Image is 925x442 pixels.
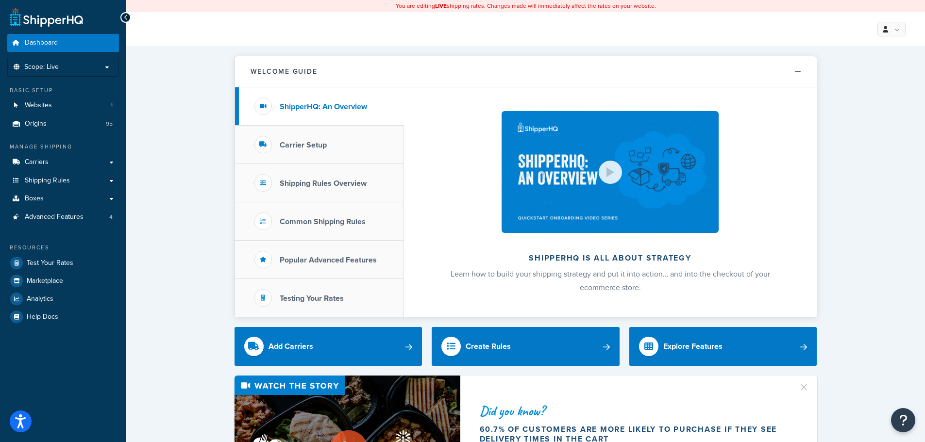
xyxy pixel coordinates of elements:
[7,290,119,308] a: Analytics
[7,143,119,151] div: Manage Shipping
[7,272,119,290] a: Marketplace
[27,259,73,267] span: Test Your Rates
[280,179,367,188] h3: Shipping Rules Overview
[629,327,817,366] a: Explore Features
[7,97,119,115] a: Websites1
[27,295,53,303] span: Analytics
[235,327,422,366] a: Add Carriers
[25,213,84,221] span: Advanced Features
[7,97,119,115] li: Websites
[25,39,58,47] span: Dashboard
[7,34,119,52] a: Dashboard
[280,141,327,149] h3: Carrier Setup
[24,63,59,71] span: Scope: Live
[466,340,511,353] div: Create Rules
[109,213,113,221] span: 4
[7,208,119,226] a: Advanced Features4
[280,102,367,111] h3: ShipperHQ: An Overview
[435,1,447,10] b: LIVE
[280,294,344,303] h3: Testing Your Rates
[25,195,44,203] span: Boxes
[891,408,915,432] button: Open Resource Center
[7,190,119,208] a: Boxes
[25,177,70,185] span: Shipping Rules
[7,172,119,190] a: Shipping Rules
[430,254,791,262] h2: ShipperHQ is all about strategy
[280,217,366,226] h3: Common Shipping Rules
[7,254,119,272] a: Test Your Rates
[269,340,313,353] div: Add Carriers
[25,158,49,166] span: Carriers
[280,256,377,264] h3: Popular Advanced Features
[451,268,770,293] span: Learn how to build your shipping strategy and put it into action… and into the checkout of your e...
[27,313,58,321] span: Help Docs
[7,308,119,326] a: Help Docs
[251,68,318,75] h2: Welcome Guide
[7,115,119,133] li: Origins
[111,101,113,110] span: 1
[25,120,47,128] span: Origins
[27,277,63,285] span: Marketplace
[480,404,787,418] div: Did you know?
[7,86,119,95] div: Basic Setup
[235,56,817,87] button: Welcome Guide
[7,244,119,252] div: Resources
[663,340,723,353] div: Explore Features
[25,101,52,110] span: Websites
[7,115,119,133] a: Origins95
[106,120,113,128] span: 95
[7,153,119,171] a: Carriers
[502,111,718,233] img: ShipperHQ is all about strategy
[7,208,119,226] li: Advanced Features
[432,327,620,366] a: Create Rules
